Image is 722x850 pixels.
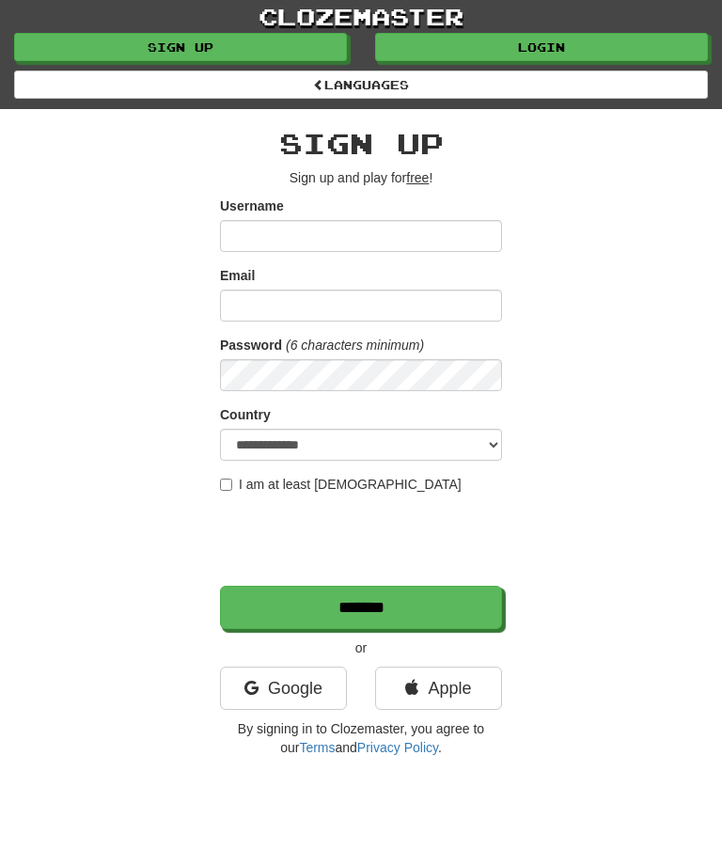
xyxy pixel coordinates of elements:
[220,405,271,424] label: Country
[220,266,255,285] label: Email
[220,719,502,757] p: By signing in to Clozemaster, you agree to our and .
[14,33,347,61] a: Sign up
[220,197,284,215] label: Username
[357,740,438,755] a: Privacy Policy
[220,128,502,159] h2: Sign up
[406,170,429,185] u: free
[220,336,282,354] label: Password
[375,33,708,61] a: Login
[220,667,347,710] a: Google
[220,475,462,494] label: I am at least [DEMOGRAPHIC_DATA]
[220,479,232,491] input: I am at least [DEMOGRAPHIC_DATA]
[220,503,506,576] iframe: reCAPTCHA
[375,667,502,710] a: Apple
[299,740,335,755] a: Terms
[220,638,502,657] p: or
[220,168,502,187] p: Sign up and play for !
[286,338,424,353] em: (6 characters minimum)
[14,71,708,99] a: Languages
